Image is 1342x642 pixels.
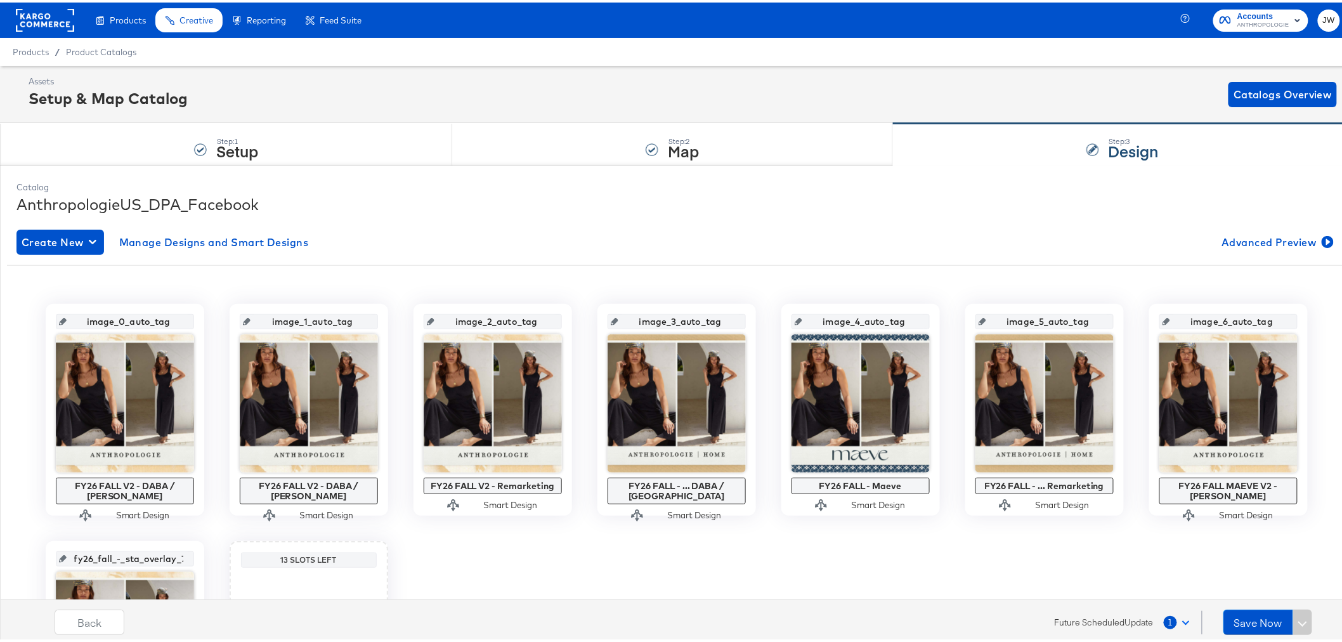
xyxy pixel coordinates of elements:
strong: Design [1109,138,1159,159]
button: Advanced Preview [1216,227,1336,252]
div: FY26 FALL - Maeve [795,478,927,488]
div: Smart Design [852,497,906,509]
div: FY26 FALL V2 - DABA / [PERSON_NAME] [243,478,375,499]
div: Smart Design [668,507,722,519]
span: 1 [1164,613,1177,627]
div: Step: 1 [216,134,258,143]
div: Step: 2 [668,134,699,143]
span: Products [110,13,146,23]
span: ANTHROPOLOGIE [1237,18,1289,28]
div: Smart Design [300,507,354,519]
button: AccountsANTHROPOLOGIE [1213,7,1308,29]
span: / [49,44,66,55]
a: Product Catalogs [66,44,136,55]
button: JW [1318,7,1340,29]
span: Create New [22,231,99,249]
span: Manage Designs and Smart Designs [119,231,309,249]
span: Reporting [247,13,286,23]
div: Setup & Map Catalog [29,85,188,107]
div: Smart Design [1036,497,1090,509]
button: Manage Designs and Smart Designs [114,227,314,252]
div: FY26 FALL V2 - Remarketing [427,478,559,488]
div: FY26 FALL V2 - DABA / [PERSON_NAME] [59,478,191,499]
div: 13 Slots Left [244,553,374,563]
strong: Map [668,138,699,159]
span: Creative [179,13,213,23]
div: Step: 3 [1109,134,1159,143]
div: FY26 FALL - ... DABA / [GEOGRAPHIC_DATA] [611,478,743,499]
div: Catalog [16,179,1336,191]
div: AnthropologieUS_DPA_Facebook [16,191,1336,213]
button: Back [55,607,124,632]
button: Save Now [1223,607,1293,632]
button: Catalogs Overview [1228,79,1337,105]
div: FY26 FALL MAEVE V2 - [PERSON_NAME] [1163,478,1294,499]
button: 1 [1163,608,1195,631]
span: Accounts [1237,8,1289,21]
span: Catalogs Overview [1234,83,1332,101]
div: Assets [29,73,188,85]
div: FY26 FALL - ... Remarketing [979,478,1111,488]
span: Future Scheduled Update [1055,614,1154,626]
span: Advanced Preview [1221,231,1331,249]
span: Products [13,44,49,55]
div: Smart Design [116,507,170,519]
span: JW [1323,11,1335,25]
span: Feed Suite [320,13,362,23]
div: Smart Design [484,497,538,509]
button: Create New [16,227,104,252]
strong: Setup [216,138,258,159]
div: Smart Design [1220,507,1274,519]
